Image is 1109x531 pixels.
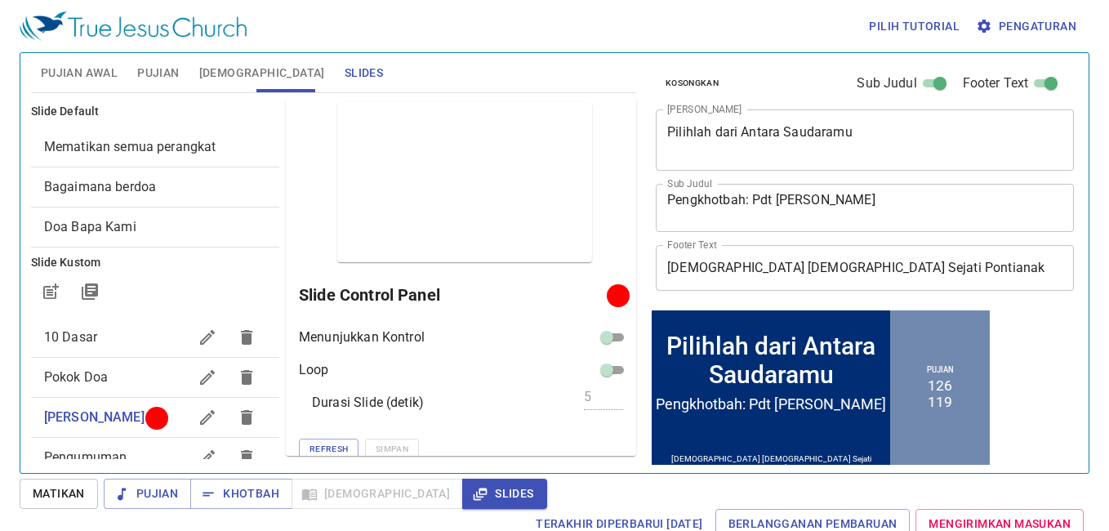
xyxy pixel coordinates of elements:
[117,484,178,504] span: Pujian
[462,479,546,509] button: Slides
[44,329,97,345] span: 10 Dasar
[299,360,329,380] p: Loop
[667,124,1062,155] textarea: Pilihlah dari Antara Saudaramu
[475,484,533,504] span: Slides
[31,398,279,437] div: [PERSON_NAME]
[44,409,145,425] span: Mari Kita Berdoa
[20,11,247,41] img: True Jesus Church
[44,219,136,234] span: [object Object]
[31,254,279,272] h6: Slide Kustom
[31,207,279,247] div: Doa Bapa Kami
[31,318,279,357] div: 10 Dasar
[666,76,719,91] span: Kosongkan
[44,369,108,385] span: Pokok Doa
[278,69,303,86] li: 126
[44,179,156,194] span: [object Object]
[278,57,305,66] p: Pujian
[857,74,916,93] span: Sub Judul
[862,11,966,42] button: Pilih tutorial
[278,86,303,102] li: 119
[345,63,383,83] span: Slides
[299,282,612,308] h6: Slide Control Panel
[104,479,191,509] button: Pujian
[310,442,348,457] span: Refresh
[869,16,960,37] span: Pilih tutorial
[44,139,216,154] span: [object Object]
[31,358,279,397] div: Pokok Doa
[44,449,127,465] span: Pengumuman
[656,74,728,93] button: Kosongkan
[41,63,118,83] span: Pujian Awal
[973,11,1083,42] button: Pengaturan
[299,439,359,460] button: Refresh
[190,479,292,509] button: Khotbah
[33,484,85,504] span: Matikan
[6,146,238,164] div: [DEMOGRAPHIC_DATA] [DEMOGRAPHIC_DATA] Sejati Pontianak
[299,328,425,347] p: Menunjukkan Kontrol
[963,74,1029,93] span: Footer Text
[979,16,1076,37] span: Pengaturan
[31,438,279,477] div: Pengumuman
[31,167,279,207] div: Bagaimana berdoa
[199,63,325,83] span: [DEMOGRAPHIC_DATA]
[31,103,279,121] h6: Slide Default
[203,484,279,504] span: Khotbah
[31,127,279,167] div: Mematikan semua perangkat
[137,63,179,83] span: Pujian
[667,192,1062,223] textarea: Pengkhotbah: Pdt [PERSON_NAME]
[312,393,424,413] p: Durasi Slide (detik)
[649,308,992,467] iframe: from-child
[20,479,98,509] button: Matikan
